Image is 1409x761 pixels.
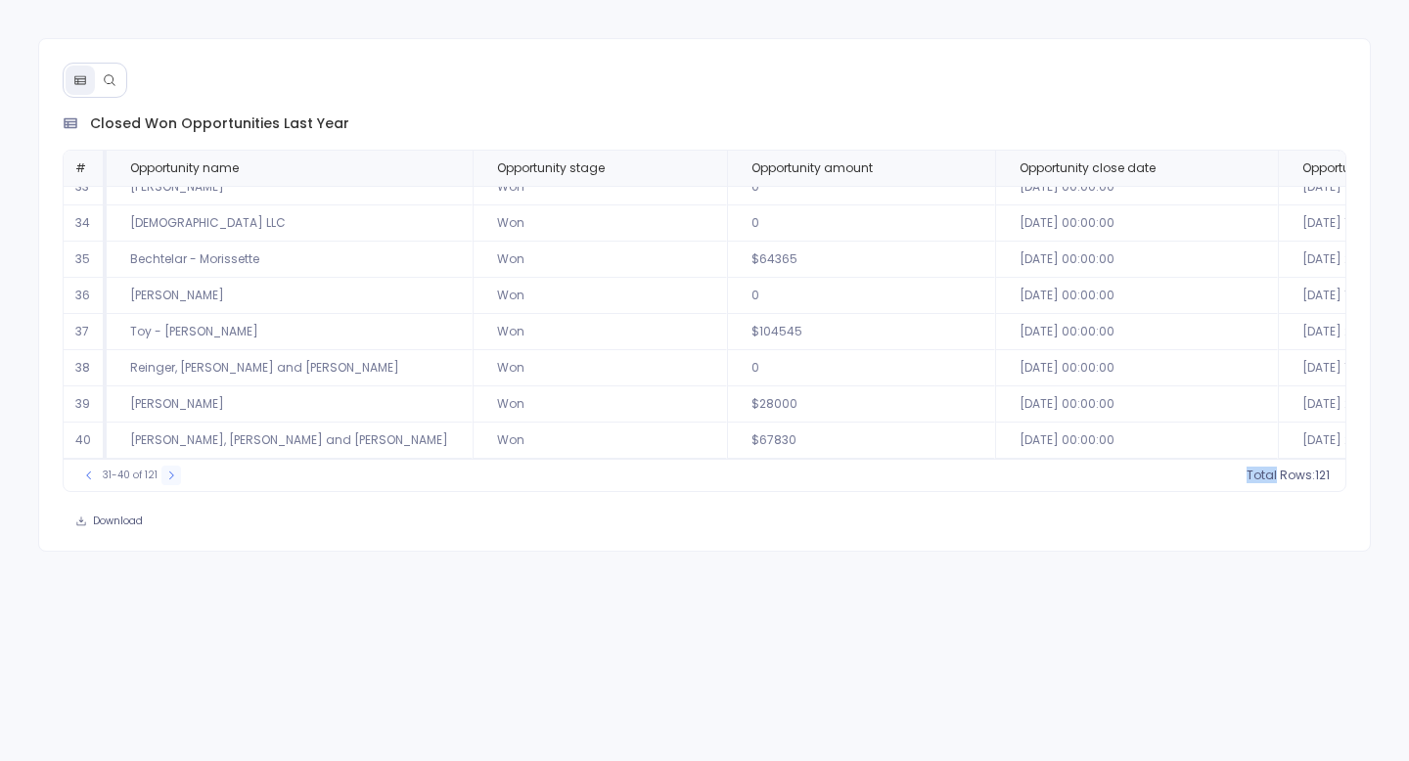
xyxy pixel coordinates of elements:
td: 34 [64,205,107,242]
button: Download [63,508,156,535]
td: 0 [727,278,995,314]
td: $28000 [727,386,995,423]
span: # [75,159,86,176]
td: [PERSON_NAME] [107,386,473,423]
td: 38 [64,350,107,386]
td: 0 [727,350,995,386]
td: Bechtelar - Morissette [107,242,473,278]
td: Won [473,205,727,242]
td: Won [473,314,727,350]
td: Won [473,169,727,205]
td: Reinger, [PERSON_NAME] and [PERSON_NAME] [107,350,473,386]
td: [DEMOGRAPHIC_DATA] LLC [107,205,473,242]
td: [DATE] 00:00:00 [995,242,1278,278]
span: closed won opportunities last year [90,113,349,134]
td: [PERSON_NAME] [107,169,473,205]
td: [DATE] 00:00:00 [995,205,1278,242]
td: Won [473,242,727,278]
span: Opportunity amount [751,160,873,176]
td: 37 [64,314,107,350]
td: 36 [64,278,107,314]
td: [DATE] 00:00:00 [995,314,1278,350]
td: 0 [727,169,995,205]
td: $67830 [727,423,995,459]
span: Total Rows: [1247,468,1315,483]
td: [DATE] 00:00:00 [995,169,1278,205]
td: [DATE] 00:00:00 [995,278,1278,314]
td: [DATE] 00:00:00 [995,423,1278,459]
td: 35 [64,242,107,278]
td: Won [473,350,727,386]
td: Won [473,423,727,459]
td: 40 [64,423,107,459]
td: Toy - [PERSON_NAME] [107,314,473,350]
span: Opportunity stage [497,160,605,176]
td: [PERSON_NAME] [107,278,473,314]
td: $104545 [727,314,995,350]
td: Won [473,278,727,314]
span: 31-40 of 121 [103,468,158,483]
td: 33 [64,169,107,205]
td: $64365 [727,242,995,278]
td: [DATE] 00:00:00 [995,386,1278,423]
td: [PERSON_NAME], [PERSON_NAME] and [PERSON_NAME] [107,423,473,459]
td: 39 [64,386,107,423]
span: 121 [1315,468,1330,483]
span: Download [93,515,143,528]
td: 0 [727,205,995,242]
td: [DATE] 00:00:00 [995,350,1278,386]
td: Won [473,386,727,423]
span: Opportunity name [130,160,239,176]
span: Opportunity close date [1020,160,1156,176]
